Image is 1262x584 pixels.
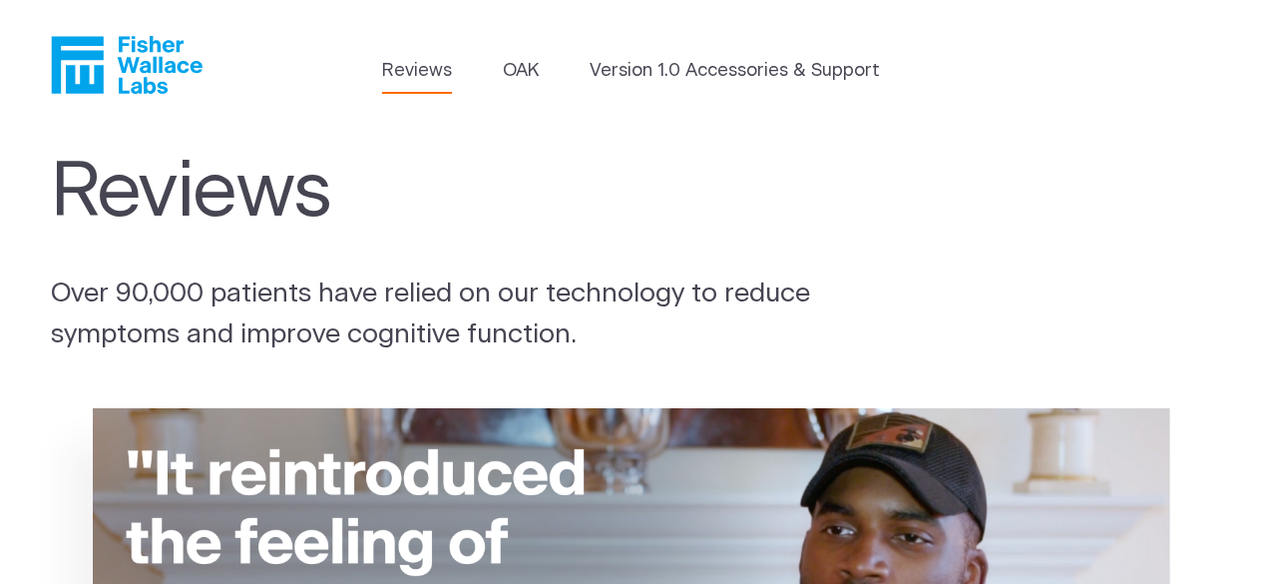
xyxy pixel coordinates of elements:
[51,148,849,237] h1: Reviews
[382,58,452,85] a: Reviews
[590,58,880,85] a: Version 1.0 Accessories & Support
[51,274,831,354] p: Over 90,000 patients have relied on our technology to reduce symptoms and improve cognitive funct...
[51,36,203,94] a: Fisher Wallace
[503,58,539,85] a: OAK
